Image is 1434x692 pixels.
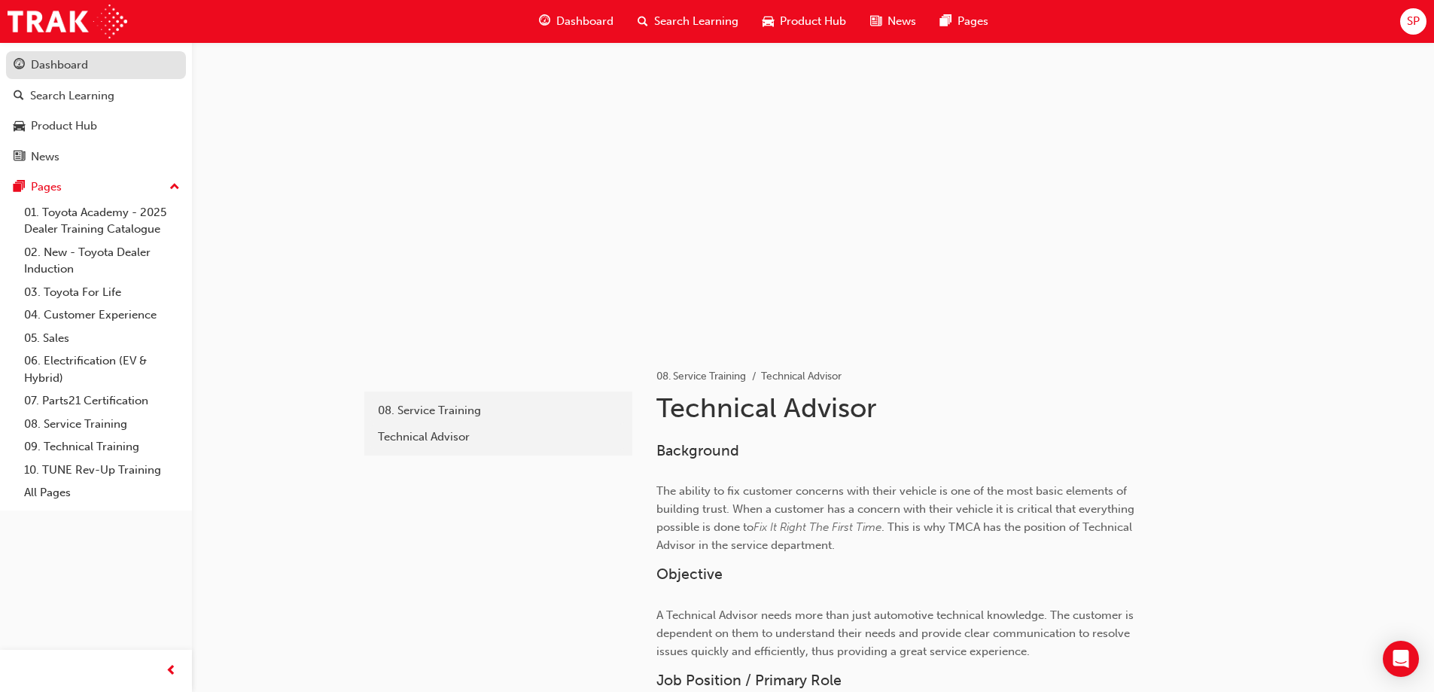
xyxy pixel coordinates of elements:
[656,370,746,383] a: 08. Service Training
[870,12,881,31] span: news-icon
[656,442,739,459] span: Background
[31,148,59,166] div: News
[6,143,186,171] a: News
[6,173,186,201] button: Pages
[18,481,186,505] a: All Pages
[14,59,25,72] span: guage-icon
[556,13,613,30] span: Dashboard
[169,178,180,197] span: up-icon
[654,13,738,30] span: Search Learning
[656,565,723,583] span: Objective
[30,87,114,105] div: Search Learning
[18,459,186,482] a: 10. TUNE Rev-Up Training
[31,117,97,135] div: Product Hub
[14,181,25,194] span: pages-icon
[6,51,186,79] a: Dashboard
[750,6,858,37] a: car-iconProduct Hub
[656,520,1135,552] span: . This is why TMCA has the position of Technical Advisor in the service department.
[1383,641,1419,677] div: Open Intercom Messenger
[539,12,550,31] span: guage-icon
[166,662,177,681] span: prev-icon
[31,56,88,74] div: Dashboard
[18,201,186,241] a: 01. Toyota Academy - 2025 Dealer Training Catalogue
[858,6,928,37] a: news-iconNews
[1407,13,1420,30] span: SP
[780,13,846,30] span: Product Hub
[370,398,626,424] a: 08. Service Training
[18,435,186,459] a: 09. Technical Training
[18,389,186,413] a: 07. Parts21 Certification
[18,303,186,327] a: 04. Customer Experience
[18,413,186,436] a: 08. Service Training
[656,672,842,689] span: Job Position / Primary Role
[378,428,619,446] div: Technical Advisor
[763,12,774,31] span: car-icon
[14,120,25,133] span: car-icon
[928,6,1000,37] a: pages-iconPages
[8,5,127,38] img: Trak
[656,392,1150,425] h1: Technical Advisor
[6,112,186,140] a: Product Hub
[638,12,648,31] span: search-icon
[656,484,1137,534] span: The ability to fix customer concerns with their vehicle is one of the most basic elements of buil...
[31,178,62,196] div: Pages
[18,327,186,350] a: 05. Sales
[527,6,626,37] a: guage-iconDashboard
[1400,8,1426,35] button: SP
[761,368,842,386] li: Technical Advisor
[18,349,186,389] a: 06. Electrification (EV & Hybrid)
[958,13,988,30] span: Pages
[14,151,25,164] span: news-icon
[626,6,750,37] a: search-iconSearch Learning
[887,13,916,30] span: News
[378,402,619,419] div: 08. Service Training
[370,424,626,450] a: Technical Advisor
[14,90,24,103] span: search-icon
[656,608,1137,658] span: A Technical Advisor needs more than just automotive technical knowledge. The customer is dependen...
[754,520,881,534] span: Fix It Right The First Time
[18,281,186,304] a: 03. Toyota For Life
[940,12,951,31] span: pages-icon
[6,82,186,110] a: Search Learning
[6,48,186,173] button: DashboardSearch LearningProduct HubNews
[18,241,186,281] a: 02. New - Toyota Dealer Induction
